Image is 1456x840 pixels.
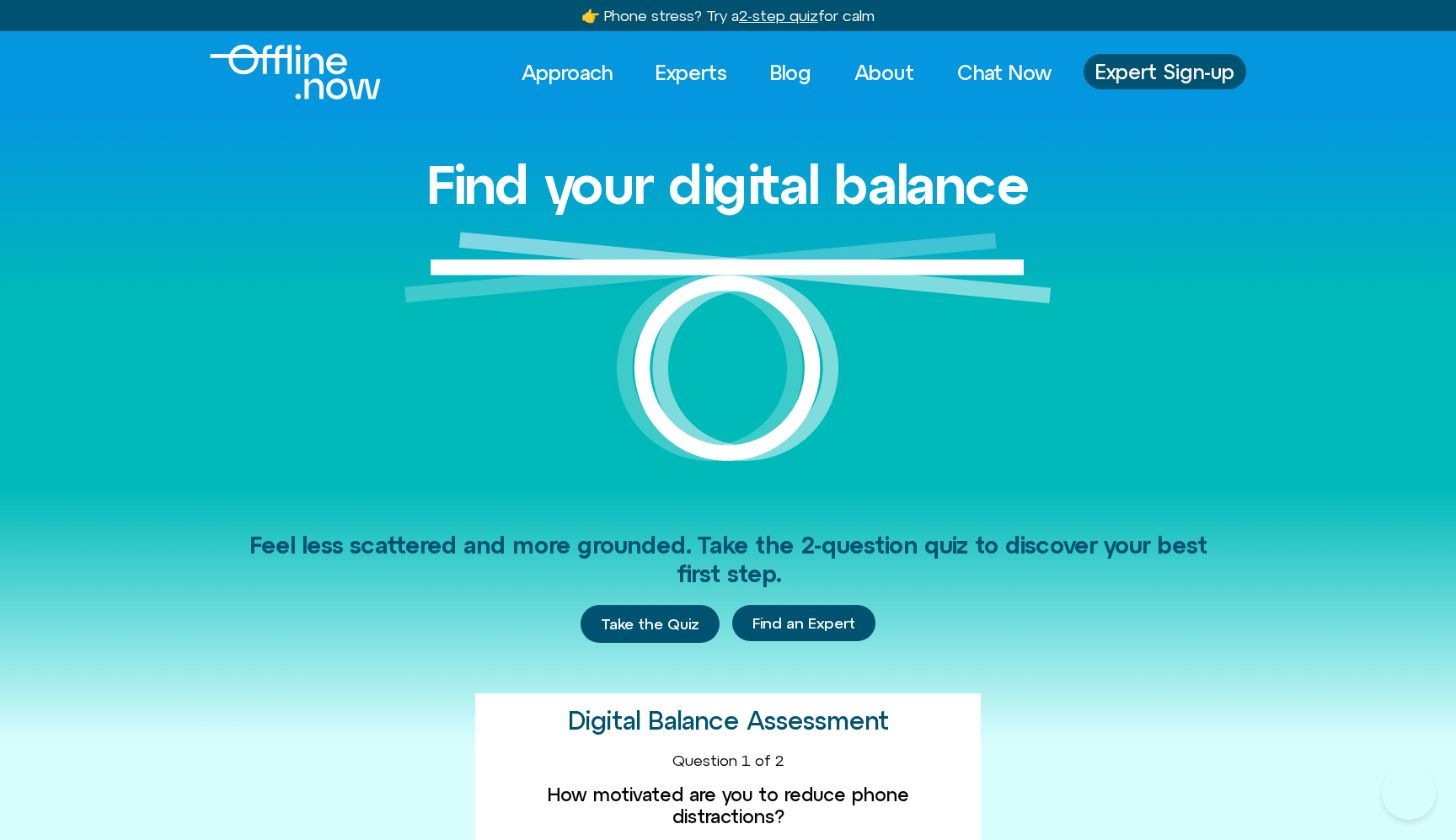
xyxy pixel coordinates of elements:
a: About [839,54,929,91]
a: Find an Expert [732,605,875,642]
h2: Digital Balance Assessment [568,707,889,735]
img: Offline.Now logo in white. Text of the words offline.now with a line going through the "O" [210,45,381,99]
a: Blog [755,54,827,91]
img: Graphic of a white circle with a white line balancing on top to represent balance. [404,232,1052,489]
div: Logo [210,45,352,99]
span: Take the Quiz [601,615,699,634]
a: 👉 Phone stress? Try a2-step quizfor calm [581,7,875,24]
span: Find an Expert [752,615,855,632]
u: 2-step quiz [739,7,818,24]
span: Feel less scattered and more grounded. Take the 2-question quiz to discover your best first step. [249,532,1207,587]
a: Expert Sign-up [1084,54,1246,89]
label: How motivated are you to reduce phone distractions? [489,784,967,828]
h1: Find your digital balance [426,155,1030,214]
a: Take the Quiz [581,605,720,644]
a: Chat Now [942,54,1067,91]
a: Experts [640,54,742,91]
div: Question 1 of 2 [489,752,967,770]
nav: Menu [506,54,1067,91]
span: Expert Sign-up [1095,61,1234,83]
div: Find an Expert [732,605,875,644]
iframe: Botpress [1382,766,1436,820]
a: Approach [506,54,628,91]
